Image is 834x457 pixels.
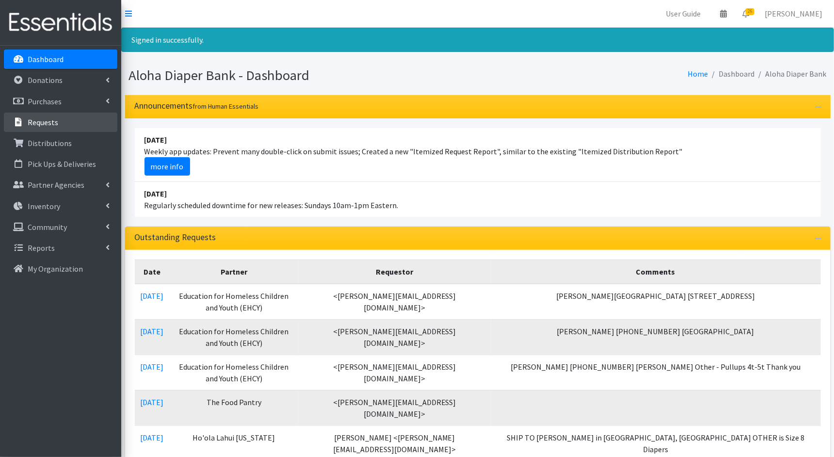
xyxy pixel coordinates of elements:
[28,117,58,127] p: Requests
[4,113,117,132] a: Requests
[28,222,67,232] p: Community
[170,355,299,390] td: Education for Homeless Children and Youth (EHCY)
[746,8,754,15] span: 26
[193,102,259,111] small: from Human Essentials
[28,201,60,211] p: Inventory
[757,4,830,23] a: [PERSON_NAME]
[135,101,259,111] h3: Announcements
[4,133,117,153] a: Distributions
[708,67,755,81] li: Dashboard
[4,92,117,111] a: Purchases
[28,180,84,190] p: Partner Agencies
[28,159,96,169] p: Pick Ups & Deliveries
[28,97,62,106] p: Purchases
[299,260,491,284] th: Requestor
[4,175,117,195] a: Partner Agencies
[135,260,170,284] th: Date
[144,157,190,176] a: more info
[299,390,491,425] td: <[PERSON_NAME][EMAIL_ADDRESS][DOMAIN_NAME]>
[28,243,55,253] p: Reports
[141,362,164,372] a: [DATE]
[755,67,827,81] li: Aloha Diaper Bank
[129,67,474,84] h1: Aloha Diaper Bank - Dashboard
[4,259,117,278] a: My Organization
[135,232,216,243] h3: Outstanding Requests
[121,28,834,52] div: Signed in successfully.
[141,433,164,442] a: [DATE]
[491,355,821,390] td: [PERSON_NAME] [PHONE_NUMBER] [PERSON_NAME] Other - Pullups 4t-5t Thank you
[4,217,117,237] a: Community
[170,319,299,355] td: Education for Homeless Children and Youth (EHCY)
[4,196,117,216] a: Inventory
[135,128,821,182] li: Weekly app updates: Prevent many double-click on submit issues; Created a new "Itemized Request R...
[4,6,117,39] img: HumanEssentials
[658,4,708,23] a: User Guide
[688,69,708,79] a: Home
[299,284,491,320] td: <[PERSON_NAME][EMAIL_ADDRESS][DOMAIN_NAME]>
[4,238,117,258] a: Reports
[170,260,299,284] th: Partner
[4,154,117,174] a: Pick Ups & Deliveries
[28,75,63,85] p: Donations
[28,138,72,148] p: Distributions
[28,54,64,64] p: Dashboard
[491,319,821,355] td: [PERSON_NAME] [PHONE_NUMBER] [GEOGRAPHIC_DATA]
[170,284,299,320] td: Education for Homeless Children and Youth (EHCY)
[170,390,299,425] td: The Food Pantry
[135,182,821,217] li: Regularly scheduled downtime for new releases: Sundays 10am-1pm Eastern.
[144,135,167,145] strong: [DATE]
[141,291,164,301] a: [DATE]
[144,189,167,198] strong: [DATE]
[4,70,117,90] a: Donations
[491,260,821,284] th: Comments
[299,355,491,390] td: <[PERSON_NAME][EMAIL_ADDRESS][DOMAIN_NAME]>
[141,326,164,336] a: [DATE]
[491,284,821,320] td: [PERSON_NAME][GEOGRAPHIC_DATA] [STREET_ADDRESS]
[141,397,164,407] a: [DATE]
[4,49,117,69] a: Dashboard
[28,264,83,274] p: My Organization
[299,319,491,355] td: <[PERSON_NAME][EMAIL_ADDRESS][DOMAIN_NAME]>
[735,4,757,23] a: 26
